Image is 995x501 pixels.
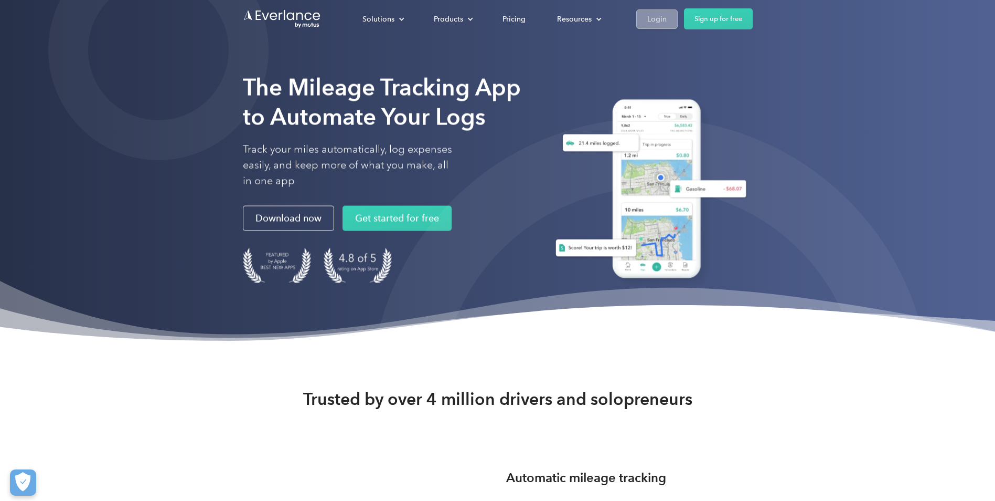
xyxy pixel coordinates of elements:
a: Login [636,9,678,29]
a: Pricing [492,10,536,28]
button: Cookies Settings [10,469,36,496]
a: Get started for free [343,206,452,231]
img: Badge for Featured by Apple Best New Apps [243,248,311,283]
div: Login [647,13,667,26]
div: Products [434,13,463,26]
img: Everlance, mileage tracker app, expense tracking app [543,91,753,290]
h3: Automatic mileage tracking [506,468,666,487]
div: Resources [557,13,592,26]
p: Track your miles automatically, log expenses easily, and keep more of what you make, all in one app [243,142,453,189]
a: Download now [243,206,334,231]
div: Products [423,10,482,28]
div: Solutions [352,10,413,28]
div: Pricing [502,13,526,26]
img: 4.9 out of 5 stars on the app store [324,248,392,283]
strong: Trusted by over 4 million drivers and solopreneurs [303,389,692,410]
strong: The Mileage Tracking App to Automate Your Logs [243,74,521,131]
a: Sign up for free [684,8,753,29]
div: Resources [547,10,610,28]
div: Solutions [362,13,394,26]
a: Go to homepage [243,9,322,29]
